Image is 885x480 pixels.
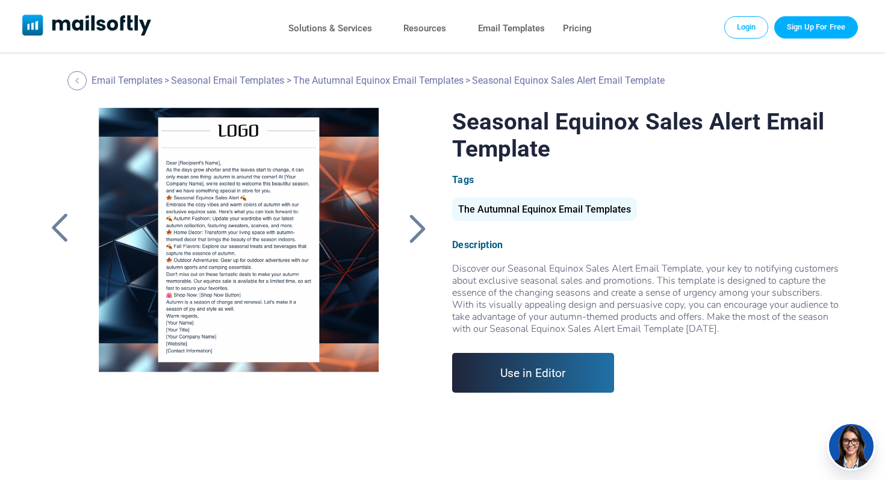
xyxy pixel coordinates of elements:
[452,174,841,185] div: Tags
[288,20,372,37] a: Solutions & Services
[403,213,433,244] a: Back
[45,213,75,244] a: Back
[22,14,152,38] a: Mailsoftly
[563,20,592,37] a: Pricing
[452,353,614,393] a: Use in Editor
[452,239,841,251] div: Description
[83,108,394,409] a: Seasonal Equinox Sales Alert Email Template
[452,263,841,335] div: Discover our Seasonal Equinox Sales Alert Email Template, your key to notifying customers about e...
[478,20,545,37] a: Email Templates
[67,71,90,90] a: Back
[774,16,858,38] a: Trial
[171,75,284,86] a: Seasonal Email Templates
[724,16,769,38] a: Login
[452,208,637,214] a: The Autumnal Equinox Email Templates
[452,198,637,221] div: The Autumnal Equinox Email Templates
[452,108,841,162] h1: Seasonal Equinox Sales Alert Email Template
[92,75,163,86] a: Email Templates
[403,20,446,37] a: Resources
[293,75,464,86] a: The Autumnal Equinox Email Templates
